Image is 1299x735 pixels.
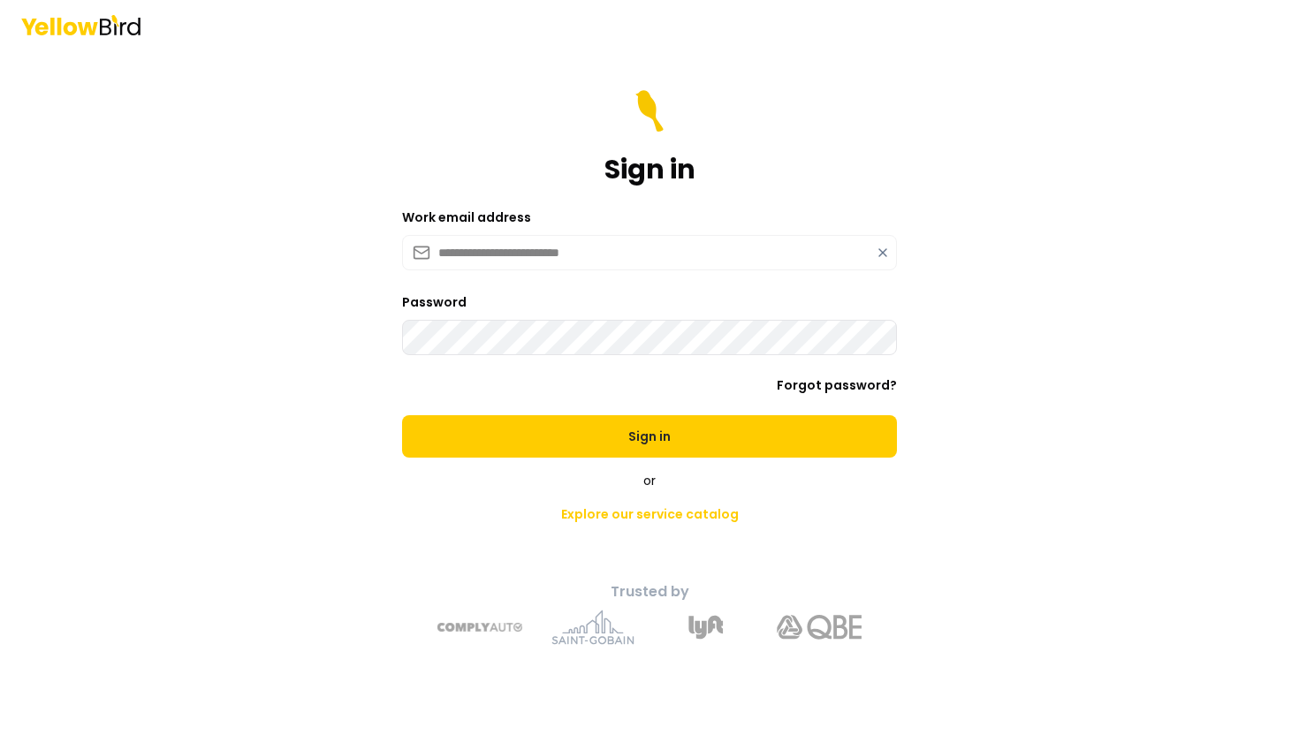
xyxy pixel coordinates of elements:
[643,472,656,489] span: or
[777,376,897,394] a: Forgot password?
[338,581,961,602] p: Trusted by
[604,154,695,186] h1: Sign in
[402,208,531,226] label: Work email address
[547,496,753,532] a: Explore our service catalog
[402,415,897,458] button: Sign in
[402,293,467,311] label: Password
